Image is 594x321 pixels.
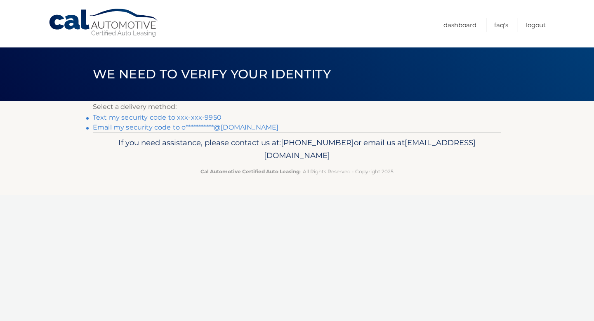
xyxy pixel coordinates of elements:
strong: Cal Automotive Certified Auto Leasing [200,168,299,175]
span: [PHONE_NUMBER] [281,138,354,147]
a: Cal Automotive [48,8,160,38]
span: We need to verify your identity [93,66,331,82]
a: FAQ's [494,18,508,32]
p: - All Rights Reserved - Copyright 2025 [98,167,496,176]
p: If you need assistance, please contact us at: or email us at [98,136,496,163]
p: Select a delivery method: [93,101,501,113]
a: Text my security code to xxx-xxx-9950 [93,113,222,121]
a: Logout [526,18,546,32]
a: Dashboard [443,18,476,32]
